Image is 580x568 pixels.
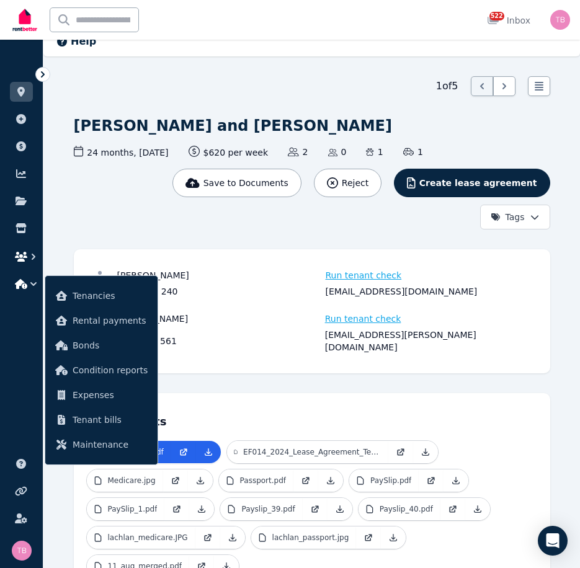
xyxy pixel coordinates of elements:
[394,169,550,197] button: Create lease agreement
[366,146,383,158] span: 1
[117,269,322,282] div: [PERSON_NAME]
[419,469,444,492] a: Open in new Tab
[50,383,153,407] a: Expenses
[87,469,163,492] a: Medicare.jpg
[293,469,318,492] a: Open in new Tab
[73,338,148,353] span: Bonds
[487,14,530,27] div: Inbox
[381,526,406,549] a: Download Attachment
[108,533,188,543] p: lachlan_medicare.JPG
[50,432,153,457] a: Maintenance
[73,412,148,427] span: Tenant bills
[50,358,153,383] a: Condition reports
[480,205,550,229] button: Tags
[50,333,153,358] a: Bonds
[419,177,537,189] span: Create lease agreement
[356,526,381,549] a: Open in new Tab
[403,146,423,158] span: 1
[50,407,153,432] a: Tenant bills
[538,526,568,556] div: Open Intercom Messenger
[172,169,301,197] button: Save to Documents
[328,498,352,520] a: Download Attachment
[489,12,504,20] span: 522
[288,146,308,158] span: 2
[359,498,440,520] a: Payslip_40.pdf
[325,329,530,353] div: [EMAIL_ADDRESS][PERSON_NAME][DOMAIN_NAME]
[73,388,148,402] span: Expenses
[195,526,220,549] a: Open in new Tab
[116,329,321,353] div: 0400 069 561
[108,504,158,514] p: PaySlip_1.pdf
[189,498,214,520] a: Download Attachment
[227,441,388,463] a: EF014_2024_Lease_Agreement_Template_Lachlan_Stevens_Mia_Mc.pdf
[50,308,153,333] a: Rental payments
[220,526,245,549] a: Download Attachment
[314,169,381,197] button: Reject
[440,498,465,520] a: Open in new Tab
[219,469,293,492] a: Passport.pdf
[74,116,392,136] h1: [PERSON_NAME] and [PERSON_NAME]
[73,363,148,378] span: Condition reports
[251,526,357,549] a: lachlan_passport.jpg
[196,441,221,463] a: Download Attachment
[50,283,153,308] a: Tenancies
[188,469,213,492] a: Download Attachment
[550,10,570,30] img: Tracy Barrett
[116,313,321,325] div: [PERSON_NAME]
[491,211,525,223] span: Tags
[74,146,169,159] span: 24 months , [DATE]
[164,498,189,520] a: Open in new Tab
[465,498,490,520] a: Download Attachment
[243,447,381,457] p: EF014_2024_Lease_Agreement_Template_Lachlan_Stevens_Mia_Mc.pdf
[240,476,286,486] p: Passport.pdf
[342,177,368,189] span: Reject
[108,476,156,486] p: Medicare.jpg
[163,469,188,492] a: Open in new Tab
[56,34,96,49] button: Help
[272,533,349,543] p: lachlan_passport.jpg
[370,476,411,486] p: PaySlip.pdf
[87,526,195,549] a: lachlan_medicare.JPG
[325,313,401,325] span: Run tenant check
[326,269,402,282] span: Run tenant check
[303,498,328,520] a: Open in new Tab
[73,288,148,303] span: Tenancies
[388,441,413,463] a: Open in new Tab
[171,441,196,463] a: Open in new Tab
[444,469,468,492] a: Download Attachment
[220,498,302,520] a: Payslip_39.pdf
[12,541,32,561] img: Tracy Barrett
[326,285,530,298] div: [EMAIL_ADDRESS][DOMAIN_NAME]
[436,79,458,94] span: 1 of 5
[87,498,165,520] a: PaySlip_1.pdf
[203,177,288,189] span: Save to Documents
[10,4,40,35] img: RentBetter
[328,146,347,158] span: 0
[86,406,538,430] h4: Attachments
[241,504,295,514] p: Payslip_39.pdf
[73,313,148,328] span: Rental payments
[117,285,322,298] div: 0490 081 240
[73,437,148,452] span: Maintenance
[413,441,438,463] a: Download Attachment
[318,469,343,492] a: Download Attachment
[380,504,433,514] p: Payslip_40.pdf
[349,469,419,492] a: PaySlip.pdf
[189,146,269,159] span: $620 per week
